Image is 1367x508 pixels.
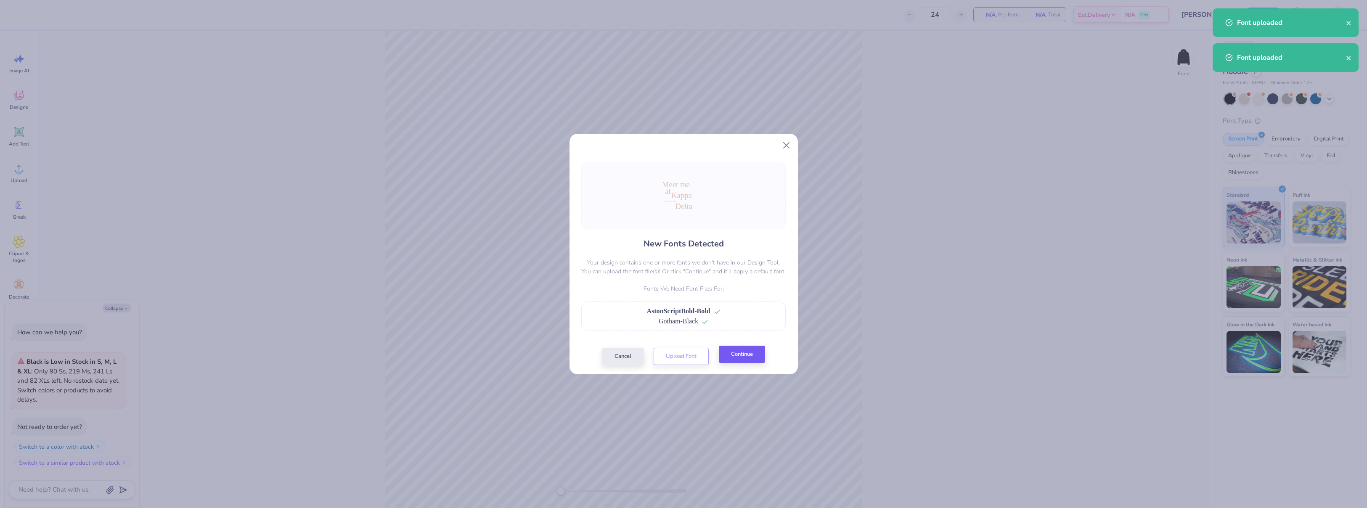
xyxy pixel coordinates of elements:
[581,258,786,276] p: Your design contains one or more fonts we don't have in our Design Tool. You can upload the font ...
[778,137,794,153] button: Close
[1346,18,1352,28] button: close
[581,284,786,293] p: Fonts We Need Font Files For:
[1346,53,1352,63] button: close
[1237,18,1346,28] div: Font uploaded
[659,317,698,325] span: Gotham-Black
[1237,53,1346,63] div: Font uploaded
[719,346,765,363] button: Continue
[646,307,710,315] span: AstonScriptBold-Bold
[644,238,724,250] h4: New Fonts Detected
[602,348,644,365] button: Cancel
